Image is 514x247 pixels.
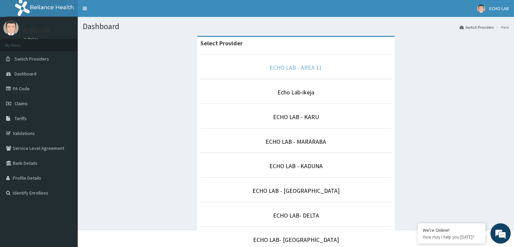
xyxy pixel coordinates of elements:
[24,37,40,42] a: Online
[15,100,28,107] span: Claims
[200,39,243,47] strong: Select Provider
[273,211,319,219] a: ECHO LAB- DELTA
[460,24,494,30] a: Switch Providers
[270,64,322,71] a: ECHO LAB - AREA 11
[13,34,27,51] img: d_794563401_company_1708531726252_794563401
[423,227,480,233] div: We're Online!
[269,162,323,170] a: ECHO LAB - KADUNA
[266,138,326,145] a: ECHO LAB - MARARABA
[277,88,314,96] a: Echo Lab-ikeja
[477,4,485,13] img: User Image
[35,38,114,47] div: Chat with us now
[15,71,36,77] span: Dashboard
[494,24,509,30] li: Here
[111,3,127,20] div: Minimize live chat window
[423,234,480,240] p: How may I help you today?
[273,113,319,121] a: ECHO LAB - KARU
[3,20,19,36] img: User Image
[253,236,339,244] a: ECHO LAB- [GEOGRAPHIC_DATA]
[489,5,509,12] span: ECHO LAB
[3,171,129,194] textarea: Type your message and hit 'Enter'
[39,78,93,147] span: We're online!
[24,27,50,33] p: ECHO LAB
[252,187,340,195] a: ECHO LAB - [GEOGRAPHIC_DATA]
[83,22,509,31] h1: Dashboard
[15,115,27,121] span: Tariffs
[15,56,49,62] span: Switch Providers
